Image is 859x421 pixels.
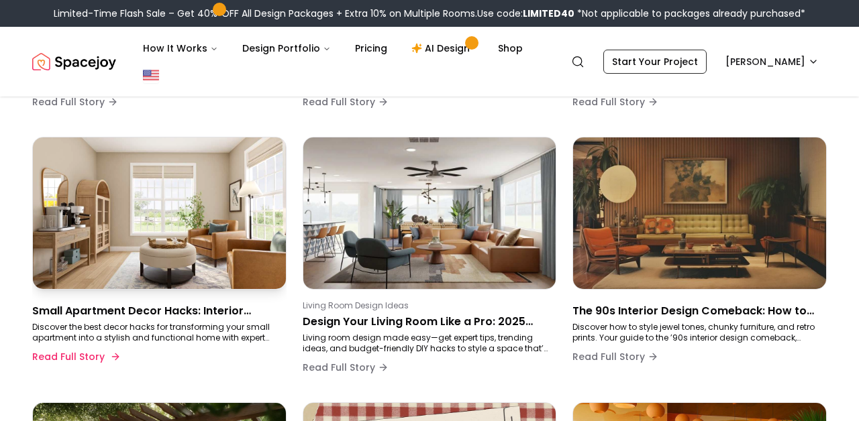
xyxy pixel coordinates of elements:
[572,137,827,386] a: The 90s Interior Design Comeback: How to Bring Retro Cool into Your Home in 2025The 90s Interior ...
[477,7,574,20] span: Use code:
[303,354,389,381] button: Read Full Story
[303,88,389,115] button: Read Full Story
[572,303,821,319] p: The 90s Interior Design Comeback: How to Bring Retro Cool into Your Home in [DATE]
[523,7,574,20] b: LIMITED40
[303,137,556,289] img: Design Your Living Room Like a Pro: 2025 Trends & Timeless Styling Tips
[32,88,118,115] button: Read Full Story
[143,67,159,83] img: United States
[303,314,552,330] p: Design Your Living Room Like a Pro: 2025 Trends & Timeless Styling Tips
[572,322,821,343] p: Discover how to style jewel tones, chunky furniture, and retro prints. Your guide to the ’90s int...
[572,343,658,370] button: Read Full Story
[32,303,281,319] p: Small Apartment Decor Hacks: Interior Designers' Top Secrets
[32,343,118,370] button: Read Full Story
[487,35,534,62] a: Shop
[54,7,805,20] div: Limited-Time Flash Sale – Get 40% OFF All Design Packages + Extra 10% on Multiple Rooms.
[574,7,805,20] span: *Not applicable to packages already purchased*
[303,137,557,386] a: Design Your Living Room Like a Pro: 2025 Trends & Timeless Styling TipsLiving Room Design IdeasDe...
[32,322,281,343] p: Discover the best decor hacks for transforming your small apartment into a stylish and functional...
[603,50,707,74] a: Start Your Project
[32,137,287,386] a: Small Apartment Decor Hacks: Interior Designers' Top SecretsSmall Apartment Decor Hacks: Interior...
[401,35,485,62] a: AI Design
[33,137,286,289] img: Small Apartment Decor Hacks: Interior Designers' Top Secrets
[232,35,342,62] button: Design Portfolio
[132,35,229,62] button: How It Works
[572,88,658,115] button: Read Full Story
[132,35,534,62] nav: Main
[573,137,826,289] img: The 90s Interior Design Comeback: How to Bring Retro Cool into Your Home in 2025
[32,48,116,75] a: Spacejoy
[344,35,398,62] a: Pricing
[303,333,552,354] p: Living room design made easy—get expert tips, trending ideas, and budget-friendly DIY hacks to st...
[32,48,116,75] img: Spacejoy Logo
[303,300,552,311] p: Living Room Design Ideas
[717,50,827,74] button: [PERSON_NAME]
[32,27,827,97] nav: Global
